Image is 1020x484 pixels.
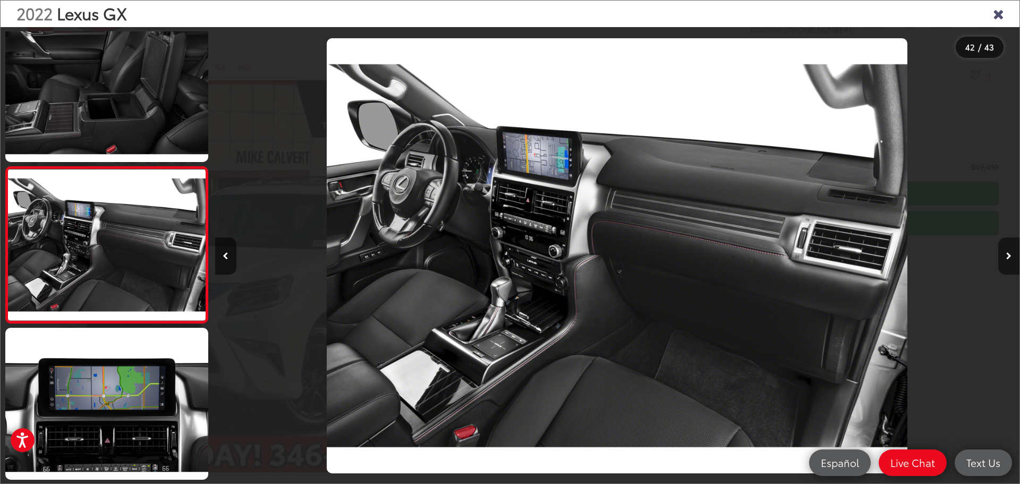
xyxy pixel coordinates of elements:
button: Previous image [215,237,236,275]
span: / [977,44,982,51]
img: 2022 Lexus GX 460 [6,169,207,320]
span: Lexus GX [57,2,127,24]
span: Live Chat [885,456,940,469]
a: Live Chat [879,449,947,476]
img: 2022 Lexus GX 460 [3,326,210,481]
button: Next image [998,237,1019,275]
i: Close gallery [993,6,1004,20]
span: Text Us [961,456,1006,469]
span: 43 [984,41,994,53]
span: Español [815,456,864,469]
span: 42 [965,41,975,53]
a: Español [809,449,871,476]
span: 2022 [16,2,53,24]
img: 2022 Lexus GX 460 [327,38,907,474]
div: 2022 Lexus GX 460 41 [215,38,1019,474]
a: Text Us [955,449,1012,476]
img: 2022 Lexus GX 460 [3,9,210,164]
